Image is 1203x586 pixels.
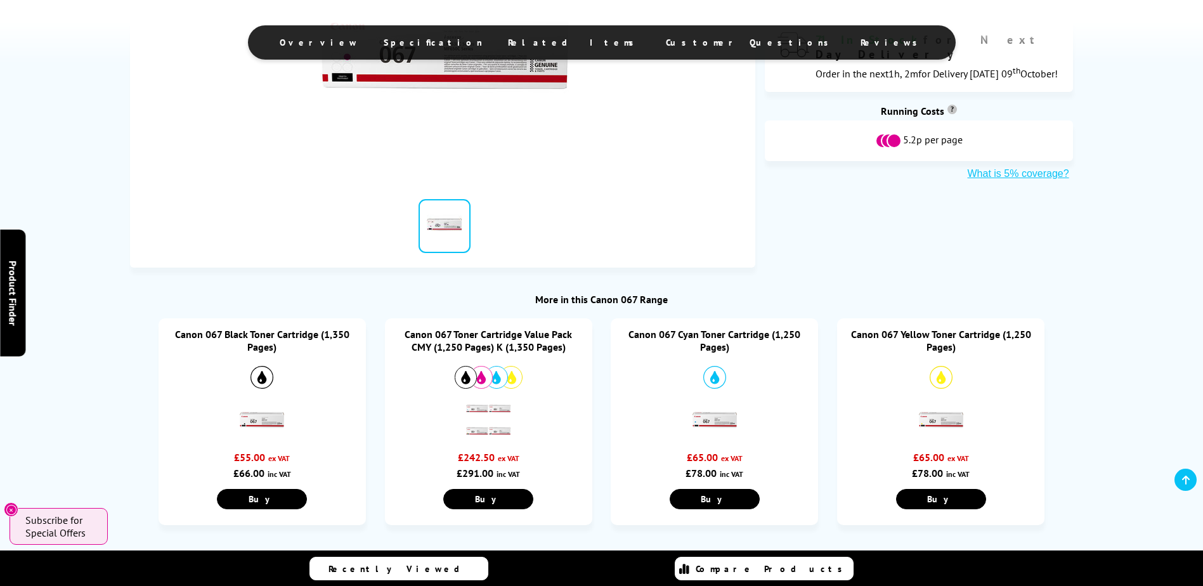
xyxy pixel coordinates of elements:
span: Buy [927,493,954,505]
span: Product Finder [6,261,19,326]
button: Close [4,502,18,517]
span: ex VAT [721,453,743,463]
span: Compare Products [696,563,849,575]
div: modal_delivery [777,32,1060,79]
span: inc VAT [720,469,743,479]
div: £78.00 [847,467,1035,479]
img: Yellow [930,366,953,389]
div: Running Costs [765,105,1073,117]
img: Canon 067 Toner Cartridge Value Pack CMY (1,250 Pages) K (1,350 Pages) [466,398,510,442]
a: Recently Viewed [309,557,488,580]
div: £65.00 [847,451,1035,464]
img: Canon 067 Cyan Toner Cartridge (1,250 Pages) [693,398,737,442]
div: £55.00 [168,451,356,464]
span: Related Items [508,37,641,48]
span: Reviews [861,37,924,48]
div: £65.00 [620,451,809,464]
a: Canon 067 Yellow Toner Cartridge (1,250 Pages) [851,328,1031,353]
div: £66.00 [168,467,356,479]
span: inc VAT [268,469,291,479]
img: Cyan [703,366,726,389]
span: inc VAT [497,469,520,479]
div: £291.00 [394,467,583,479]
span: Recently Viewed [328,563,472,575]
span: Order in the next for Delivery [DATE] 09 October! [816,67,1058,80]
button: What is 5% coverage? [964,167,1073,180]
span: inc VAT [946,469,970,479]
span: Buy [475,493,502,505]
span: Buy [249,493,276,505]
a: Canon 067 Black Toner Cartridge (1,350 Pages) [175,328,349,353]
div: £78.00 [620,467,809,479]
a: Canon 067 Toner Cartridge Value Pack CMY (1,250 Pages) K (1,350 Pages) [405,328,572,353]
span: ex VAT [498,453,519,463]
span: Customer Questions [666,37,835,48]
a: More in this Canon 067 Range [535,293,668,306]
span: ex VAT [268,453,290,463]
span: Specification [384,37,483,48]
span: 1h, 2m [888,67,918,80]
img: Black [250,366,273,389]
span: 5.2p per page [903,133,963,148]
img: Canon 067 Black Toner Cartridge (1,350 Pages) [240,398,284,442]
span: Buy [701,493,728,505]
a: Canon 067 Cyan Toner Cartridge (1,250 Pages) [628,328,800,353]
span: Subscribe for Special Offers [25,514,95,539]
div: £242.50 [394,451,583,464]
a: Compare Products [675,557,854,580]
span: ex VAT [947,453,969,463]
img: Canon 067 Yellow Toner Cartridge (1,250 Pages) [919,398,963,442]
sup: th [1013,65,1020,76]
span: Overview [280,37,358,48]
sup: Cost per page [947,105,957,114]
